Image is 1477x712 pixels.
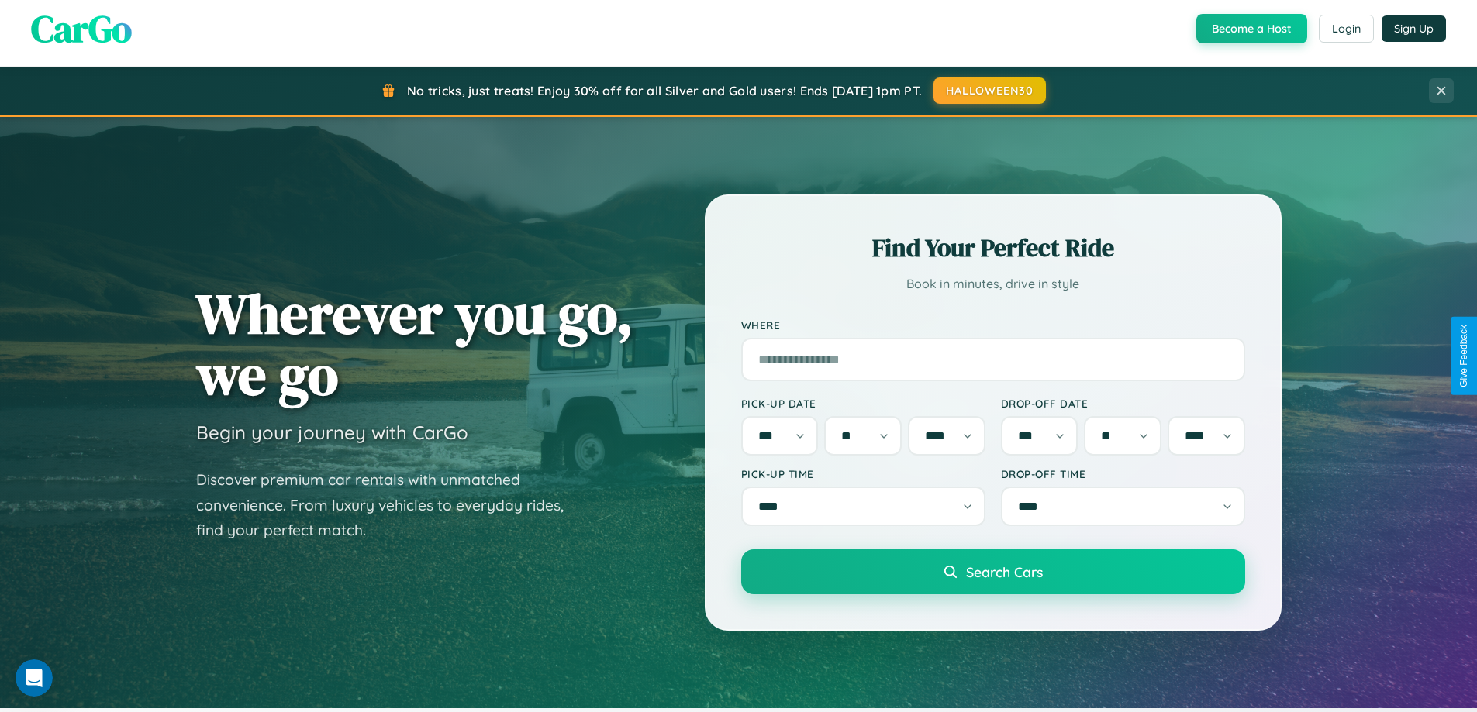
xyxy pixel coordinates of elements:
button: Become a Host [1196,14,1307,43]
h3: Begin your journey with CarGo [196,421,468,444]
label: Pick-up Time [741,467,985,480]
div: Give Feedback [1458,325,1469,387]
span: CarGo [31,3,132,54]
p: Discover premium car rentals with unmatched convenience. From luxury vehicles to everyday rides, ... [196,467,584,543]
button: Sign Up [1382,15,1446,42]
label: Where [741,318,1245,332]
span: Search Cars [966,563,1043,580]
label: Drop-off Time [1001,467,1245,480]
span: No tricks, just treats! Enjoy 30% off for all Silver and Gold users! Ends [DATE] 1pm PT. [407,83,922,98]
button: HALLOWEEN30 [933,77,1046,104]
iframe: Intercom live chat [16,659,53,697]
button: Search Cars [741,549,1245,594]
h2: Find Your Perfect Ride [741,231,1245,265]
label: Drop-off Date [1001,397,1245,410]
h1: Wherever you go, we go [196,283,633,405]
p: Book in minutes, drive in style [741,273,1245,295]
label: Pick-up Date [741,397,985,410]
button: Login [1319,15,1374,43]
